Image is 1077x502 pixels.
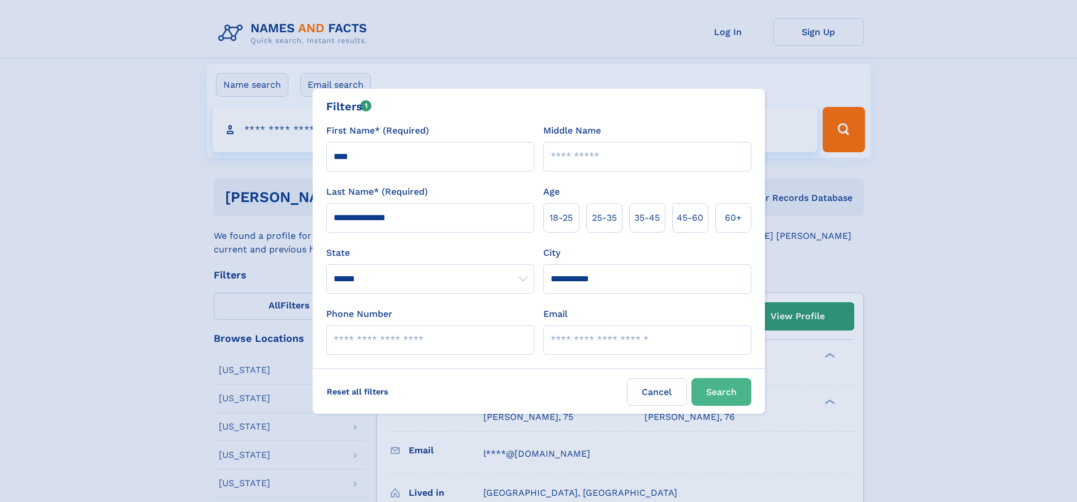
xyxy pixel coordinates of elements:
label: Email [543,307,568,321]
label: First Name* (Required) [326,124,429,138]
button: Search [691,378,751,406]
label: City [543,246,560,260]
label: Last Name* (Required) [326,185,428,199]
label: State [326,246,534,260]
span: 60+ [725,211,742,225]
span: 35‑45 [634,211,660,225]
label: Middle Name [543,124,601,138]
div: Filters [326,98,372,115]
span: 45‑60 [677,211,703,225]
label: Age [543,185,560,199]
span: 25‑35 [592,211,617,225]
label: Phone Number [326,307,392,321]
label: Cancel [627,378,687,406]
span: 18‑25 [550,211,573,225]
label: Reset all filters [319,378,396,405]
